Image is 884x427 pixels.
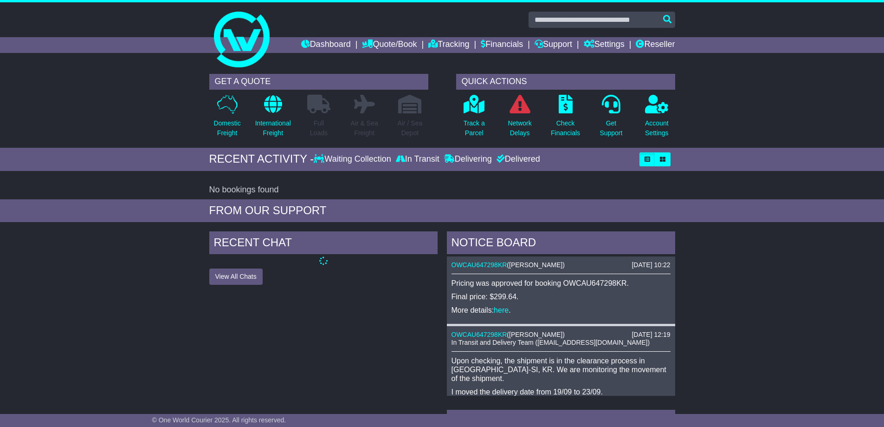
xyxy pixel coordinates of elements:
[209,204,675,217] div: FROM OUR SUPPORT
[550,94,581,143] a: CheckFinancials
[507,94,532,143] a: NetworkDelays
[428,37,469,53] a: Tracking
[209,231,438,256] div: RECENT CHAT
[600,118,622,138] p: Get Support
[636,37,675,53] a: Reseller
[152,416,286,424] span: © One World Courier 2025. All rights reserved.
[255,94,291,143] a: InternationalFreight
[452,388,671,396] p: I moved the delivery date from 19/09 to 23/09.
[255,118,291,138] p: International Freight
[314,154,393,164] div: Waiting Collection
[481,37,523,53] a: Financials
[398,118,423,138] p: Air / Sea Depot
[307,118,330,138] p: Full Loads
[599,94,623,143] a: GetSupport
[209,269,263,285] button: View All Chats
[351,118,378,138] p: Air & Sea Freight
[463,94,485,143] a: Track aParcel
[508,118,531,138] p: Network Delays
[456,74,675,90] div: QUICK ACTIONS
[551,118,580,138] p: Check Financials
[209,152,314,166] div: RECENT ACTIVITY -
[447,231,675,256] div: NOTICE BOARD
[645,118,669,138] p: Account Settings
[452,331,671,339] div: ( )
[509,261,562,269] span: [PERSON_NAME]
[464,118,485,138] p: Track a Parcel
[362,37,417,53] a: Quote/Book
[452,279,671,288] p: Pricing was approved for booking OWCAU647298KR.
[509,331,562,338] span: [PERSON_NAME]
[494,306,509,314] a: here
[494,154,540,164] div: Delivered
[645,94,669,143] a: AccountSettings
[209,185,675,195] div: No bookings found
[213,94,241,143] a: DomesticFreight
[584,37,625,53] a: Settings
[452,339,650,346] span: In Transit and Delivery Team ([EMAIL_ADDRESS][DOMAIN_NAME])
[442,154,494,164] div: Delivering
[394,154,442,164] div: In Transit
[452,306,671,315] p: More details: .
[209,74,428,90] div: GET A QUOTE
[452,261,671,269] div: ( )
[452,331,507,338] a: OWCAU647298KR
[452,356,671,383] p: Upon checking, the shipment is in the clearance process in [GEOGRAPHIC_DATA]-SI, KR. We are monit...
[632,331,670,339] div: [DATE] 12:19
[535,37,572,53] a: Support
[213,118,240,138] p: Domestic Freight
[452,292,671,301] p: Final price: $299.64.
[301,37,351,53] a: Dashboard
[632,261,670,269] div: [DATE] 10:22
[452,261,507,269] a: OWCAU647298KR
